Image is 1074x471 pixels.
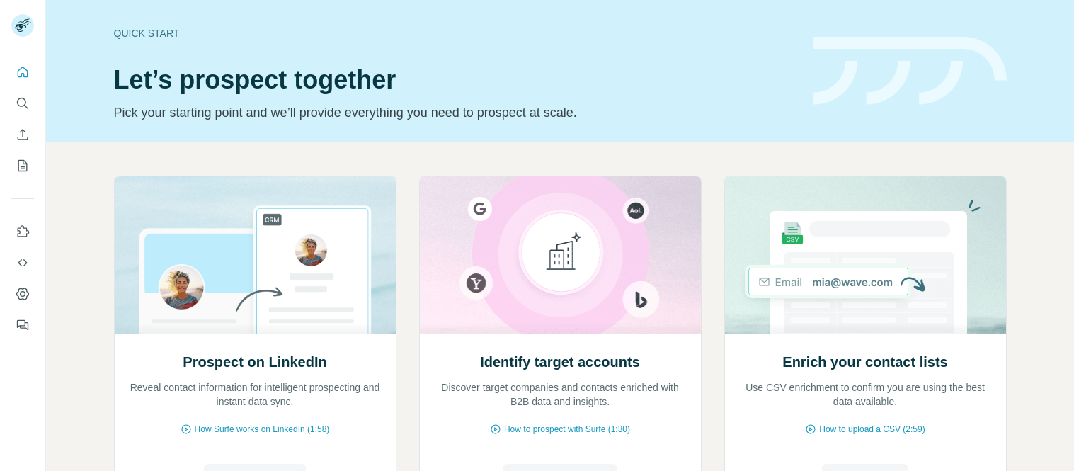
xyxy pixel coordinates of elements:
[11,281,34,307] button: Dashboard
[11,59,34,85] button: Quick start
[129,380,382,409] p: Reveal contact information for intelligent prospecting and instant data sync.
[11,219,34,244] button: Use Surfe on LinkedIn
[434,380,687,409] p: Discover target companies and contacts enriched with B2B data and insights.
[480,352,640,372] h2: Identify target accounts
[11,250,34,276] button: Use Surfe API
[724,176,1007,334] img: Enrich your contact lists
[114,103,796,123] p: Pick your starting point and we’ll provide everything you need to prospect at scale.
[739,380,992,409] p: Use CSV enrichment to confirm you are using the best data available.
[11,122,34,147] button: Enrich CSV
[11,153,34,178] button: My lists
[419,176,702,334] img: Identify target accounts
[114,176,396,334] img: Prospect on LinkedIn
[114,66,796,94] h1: Let’s prospect together
[819,423,925,436] span: How to upload a CSV (2:59)
[11,312,34,338] button: Feedback
[813,37,1007,106] img: banner
[114,26,796,40] div: Quick start
[782,352,947,372] h2: Enrich your contact lists
[183,352,326,372] h2: Prospect on LinkedIn
[11,91,34,116] button: Search
[195,423,330,436] span: How Surfe works on LinkedIn (1:58)
[504,423,630,436] span: How to prospect with Surfe (1:30)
